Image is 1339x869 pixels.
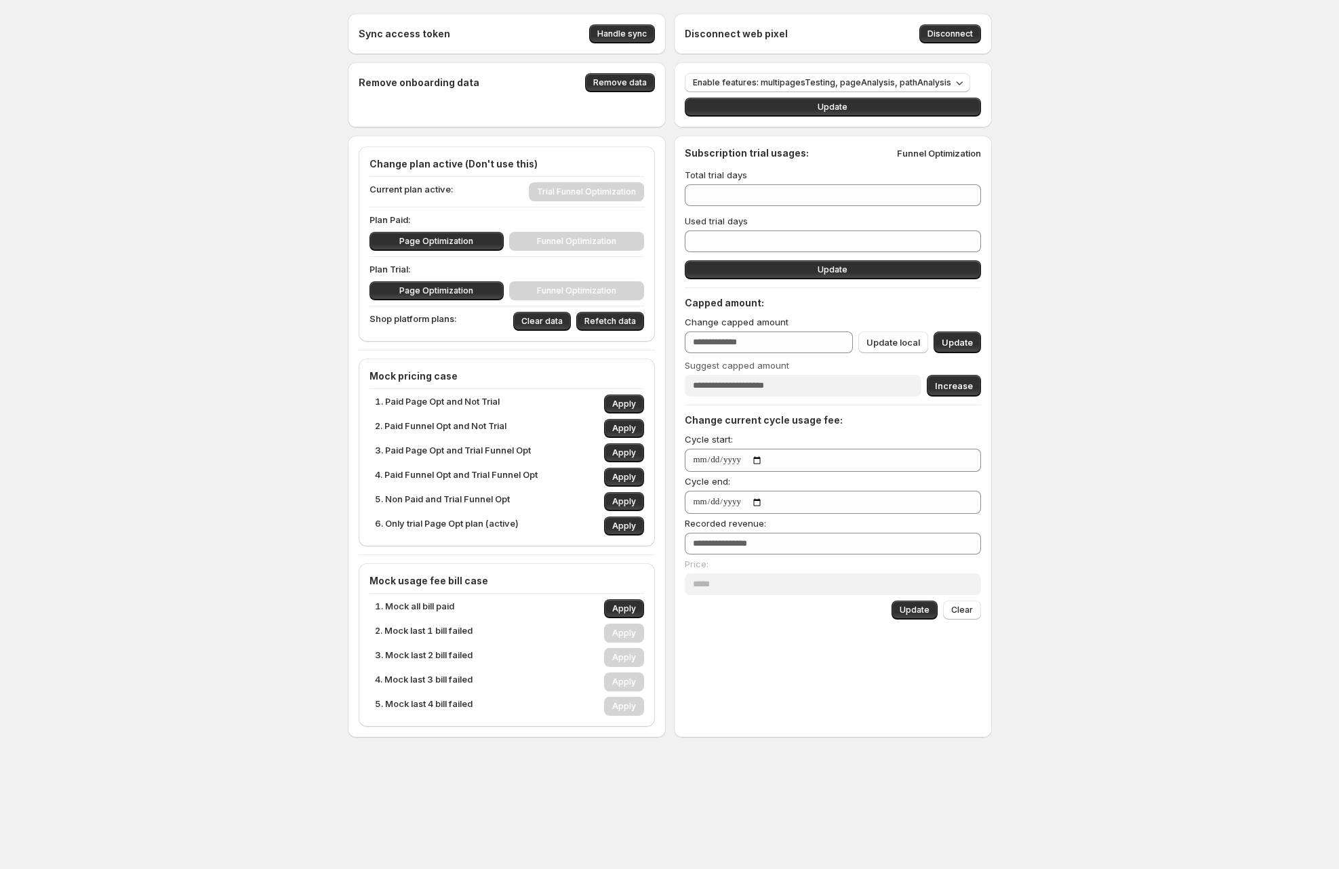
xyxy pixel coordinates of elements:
p: 2. Mock last 1 bill failed [375,624,473,643]
button: Page Optimization [369,281,504,300]
button: Refetch data [576,312,644,331]
button: Update [685,98,981,117]
p: 3. Paid Page Opt and Trial Funnel Opt [375,443,531,462]
span: Used trial days [685,216,748,226]
span: Update [942,336,973,349]
button: Disconnect [919,24,981,43]
button: Handle sync [589,24,655,43]
button: Update [685,260,981,279]
h4: Mock usage fee bill case [369,574,644,588]
p: Funnel Optimization [897,146,981,160]
span: Disconnect [927,28,973,39]
h4: Change current cycle usage fee: [685,413,981,427]
p: 4. Paid Funnel Opt and Trial Funnel Opt [375,468,538,487]
button: Update local [858,331,928,353]
span: Price: [685,559,708,569]
button: Update [892,601,938,620]
span: Apply [612,472,636,483]
h4: Remove onboarding data [359,76,479,89]
button: Apply [604,492,644,511]
span: Apply [612,496,636,507]
p: 3. Mock last 2 bill failed [375,648,473,667]
span: Change capped amount [685,317,788,327]
p: Plan Paid: [369,213,644,226]
p: 5. Mock last 4 bill failed [375,697,473,716]
span: Enable features: multipagesTesting, pageAnalysis, pathAnalysis [693,77,951,88]
button: Apply [604,419,644,438]
span: Page Optimization [399,285,473,296]
p: 2. Paid Funnel Opt and Not Trial [375,419,506,438]
h4: Subscription trial usages: [685,146,809,160]
h4: Sync access token [359,27,450,41]
span: Total trial days [685,169,747,180]
button: Apply [604,468,644,487]
h4: Disconnect web pixel [685,27,788,41]
span: Cycle start: [685,434,733,445]
span: Apply [612,603,636,614]
h4: Mock pricing case [369,369,644,383]
button: Clear data [513,312,571,331]
span: Cycle end: [685,476,730,487]
span: Apply [612,399,636,409]
span: Apply [612,447,636,458]
button: Apply [604,395,644,413]
p: 5. Non Paid and Trial Funnel Opt [375,492,510,511]
span: Page Optimization [399,236,473,247]
h4: Capped amount: [685,296,981,310]
span: Clear [951,605,973,615]
span: Apply [612,521,636,531]
span: Clear data [521,316,563,327]
h4: Change plan active (Don't use this) [369,157,644,171]
p: 1. Paid Page Opt and Not Trial [375,395,500,413]
button: Remove data [585,73,655,92]
span: Refetch data [584,316,636,327]
button: Increase [927,375,981,397]
span: Apply [612,423,636,434]
p: Plan Trial: [369,262,644,276]
p: Current plan active: [369,182,454,201]
span: Remove data [593,77,647,88]
p: Shop platform plans: [369,312,457,331]
button: Apply [604,517,644,535]
button: Enable features: multipagesTesting, pageAnalysis, pathAnalysis [685,73,970,92]
span: Update local [866,336,920,349]
span: Recorded revenue: [685,518,766,529]
button: Update [934,331,981,353]
span: Suggest capped amount [685,360,789,371]
p: 6. Only trial Page Opt plan (active) [375,517,519,535]
span: Handle sync [597,28,647,39]
span: Increase [935,379,973,392]
p: 1. Mock all bill paid [375,599,454,618]
span: Update [818,102,847,113]
button: Apply [604,599,644,618]
span: Update [900,605,930,615]
span: Update [818,264,847,275]
p: 4. Mock last 3 bill failed [375,672,473,691]
button: Clear [943,601,981,620]
button: Page Optimization [369,232,504,251]
button: Apply [604,443,644,462]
